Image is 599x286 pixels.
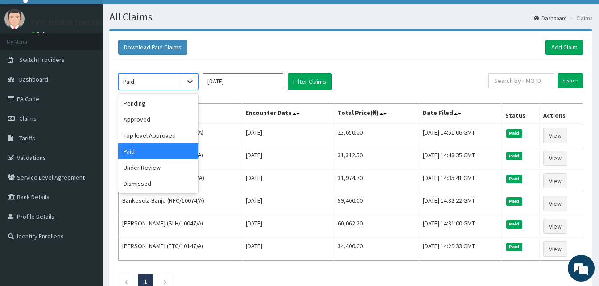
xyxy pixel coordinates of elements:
a: Previous page [124,278,128,286]
a: Add Claim [545,40,583,55]
button: Download Paid Claims [118,40,187,55]
div: Paid [123,77,134,86]
td: [DATE] 14:32:22 GMT [419,192,501,215]
img: User Image [4,9,25,29]
td: 23,650.00 [334,124,419,147]
td: 59,400.00 [334,192,419,215]
td: [DATE] 14:29:33 GMT [419,238,501,261]
img: d_794563401_company_1708531726252_794563401 [17,45,36,67]
input: Search [558,73,583,88]
div: Pending [118,95,198,111]
th: Date Filed [419,104,501,124]
textarea: Type your message and hit 'Enter' [4,191,170,222]
td: 60,062.20 [334,215,419,238]
th: Actions [540,104,583,124]
a: View [543,241,567,257]
div: Dismissed [118,176,198,192]
a: View [543,219,567,234]
a: View [543,151,567,166]
span: Paid [506,197,522,205]
span: Paid [506,243,522,251]
a: Next page [163,278,167,286]
td: [DATE] [242,238,334,261]
th: Status [501,104,539,124]
input: Select Month and Year [203,73,283,89]
a: Dashboard [534,14,567,22]
td: [DATE] [242,147,334,170]
span: Switch Providers [19,56,65,64]
span: Paid [506,129,522,137]
th: Encounter Date [242,104,334,124]
td: [DATE] 14:35:41 GMT [419,170,501,192]
h1: All Claims [109,11,592,23]
div: Paid [118,143,198,159]
div: Minimize live chat window [146,4,168,26]
div: Chat with us now [46,50,150,61]
div: Approved [118,111,198,127]
span: Dashboard [19,75,48,83]
p: First Health Specialist Hospital [31,18,140,26]
td: [PERSON_NAME] (SLH/10047/A) [119,215,242,238]
td: [DATE] [242,124,334,147]
input: Search by HMO ID [488,73,554,88]
a: View [543,196,567,211]
td: [DATE] [242,192,334,215]
button: Filter Claims [288,73,332,90]
span: Claims [19,114,37,123]
span: Paid [506,152,522,160]
a: View [543,128,567,143]
span: Paid [506,175,522,183]
td: 31,974.70 [334,170,419,192]
th: Total Price(₦) [334,104,419,124]
a: Page 1 is your current page [144,278,147,286]
td: [DATE] [242,170,334,192]
td: [DATE] 14:31:00 GMT [419,215,501,238]
span: Tariffs [19,134,35,142]
span: We're online! [52,86,123,176]
span: Paid [506,220,522,228]
div: Under Review [118,159,198,176]
a: Online [31,31,53,37]
td: [PERSON_NAME] (FTC/10147/A) [119,238,242,261]
a: View [543,173,567,188]
td: Bankesola Banjo (RFC/10074/A) [119,192,242,215]
td: 31,312.50 [334,147,419,170]
div: Top level Approved [118,127,198,143]
td: [DATE] [242,215,334,238]
li: Claims [568,14,592,22]
td: 34,400.00 [334,238,419,261]
td: [DATE] 14:51:06 GMT [419,124,501,147]
td: [DATE] 14:48:35 GMT [419,147,501,170]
